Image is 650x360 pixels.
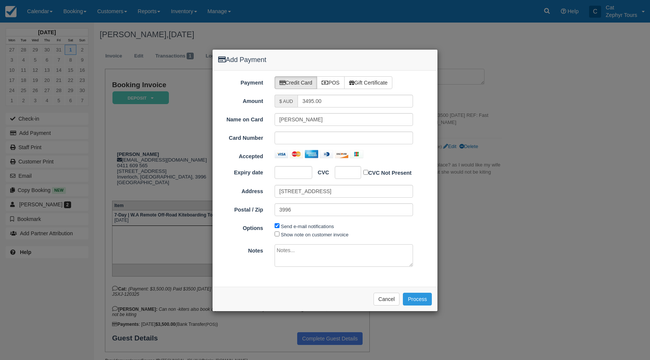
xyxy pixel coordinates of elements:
label: Credit Card [275,76,317,89]
label: CVC [312,166,329,177]
input: CVC Not Present [363,170,368,175]
label: POS [317,76,345,89]
h4: Add Payment [218,55,432,65]
label: Postal / Zip [213,203,269,214]
label: Gift Certificate [344,76,393,89]
input: Valid amount required. [298,95,413,107]
label: CVC Not Present [363,168,412,177]
label: Options [213,222,269,232]
small: $ AUD [279,99,293,104]
button: Cancel [374,293,400,306]
label: Name on Card [213,113,269,124]
label: Send e-mail notifications [281,224,334,229]
button: Process [403,293,432,306]
label: Notes [213,244,269,255]
label: Expiry date [213,166,269,177]
label: Amount [213,95,269,105]
iframe: Secure payment input frame [279,169,302,176]
label: Address [213,185,269,195]
label: Show note on customer invoice [281,232,349,237]
iframe: Secure payment input frame [279,134,409,142]
label: Payment [213,76,269,87]
label: Card Number [213,132,269,142]
iframe: Secure payment input frame [340,169,351,176]
label: Accepted [213,150,269,160]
